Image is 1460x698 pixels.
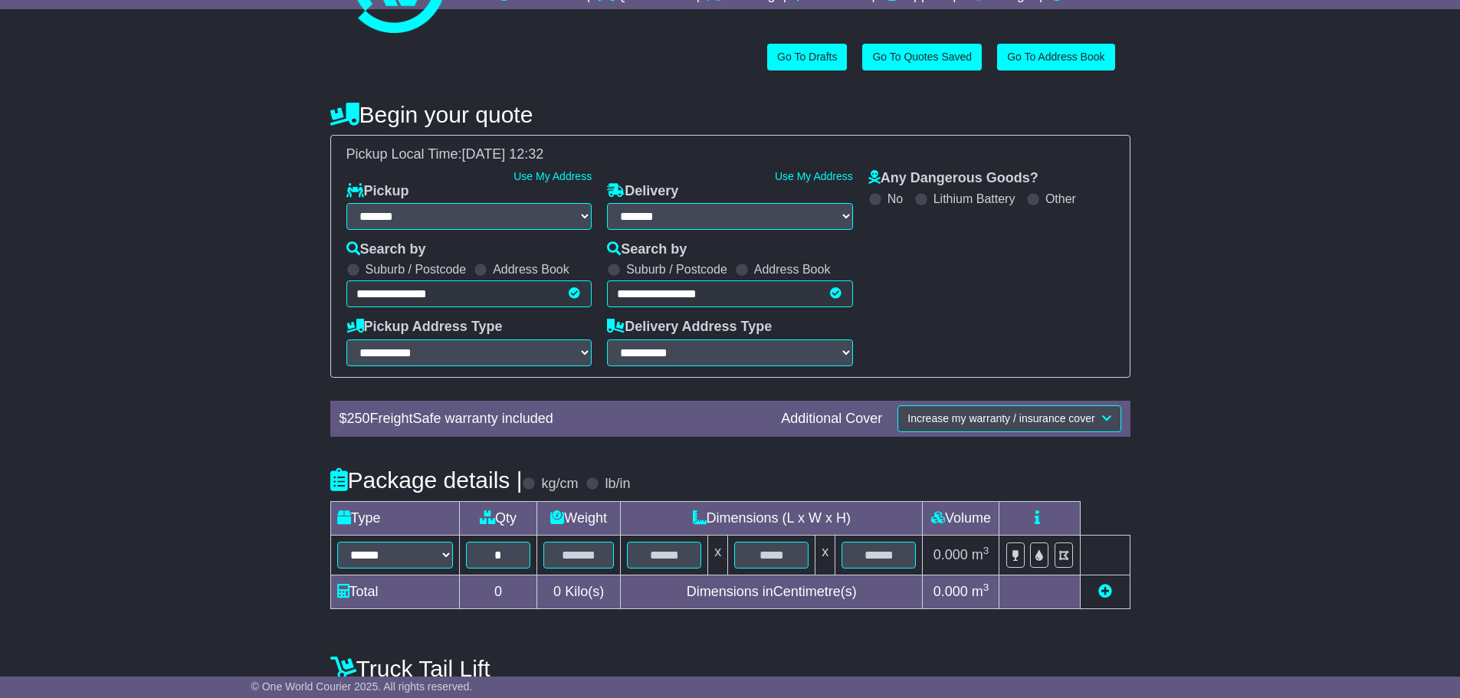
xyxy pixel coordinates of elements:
[607,183,678,200] label: Delivery
[815,535,835,575] td: x
[462,146,544,162] span: [DATE] 12:32
[541,476,578,493] label: kg/cm
[332,411,774,428] div: $ FreightSafe warranty included
[459,575,537,608] td: 0
[537,501,621,535] td: Weight
[347,411,370,426] span: 250
[346,319,503,336] label: Pickup Address Type
[933,547,968,562] span: 0.000
[887,192,903,206] label: No
[897,405,1120,432] button: Increase my warranty / insurance cover
[767,44,847,70] a: Go To Drafts
[933,584,968,599] span: 0.000
[972,547,989,562] span: m
[983,582,989,593] sup: 3
[907,412,1094,424] span: Increase my warranty / insurance cover
[607,319,772,336] label: Delivery Address Type
[330,102,1130,127] h4: Begin your quote
[862,44,982,70] a: Go To Quotes Saved
[330,575,459,608] td: Total
[553,584,561,599] span: 0
[626,262,727,277] label: Suburb / Postcode
[605,476,630,493] label: lb/in
[493,262,569,277] label: Address Book
[330,501,459,535] td: Type
[983,545,989,556] sup: 3
[459,501,537,535] td: Qty
[330,467,523,493] h4: Package details |
[513,170,592,182] a: Use My Address
[621,501,923,535] td: Dimensions (L x W x H)
[346,183,409,200] label: Pickup
[537,575,621,608] td: Kilo(s)
[923,501,999,535] td: Volume
[607,241,687,258] label: Search by
[621,575,923,608] td: Dimensions in Centimetre(s)
[366,262,467,277] label: Suburb / Postcode
[708,535,728,575] td: x
[330,656,1130,681] h4: Truck Tail Lift
[972,584,989,599] span: m
[775,170,853,182] a: Use My Address
[339,146,1122,163] div: Pickup Local Time:
[1098,584,1112,599] a: Add new item
[868,170,1038,187] label: Any Dangerous Goods?
[754,262,831,277] label: Address Book
[1045,192,1076,206] label: Other
[251,680,473,693] span: © One World Courier 2025. All rights reserved.
[997,44,1114,70] a: Go To Address Book
[773,411,890,428] div: Additional Cover
[933,192,1015,206] label: Lithium Battery
[346,241,426,258] label: Search by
